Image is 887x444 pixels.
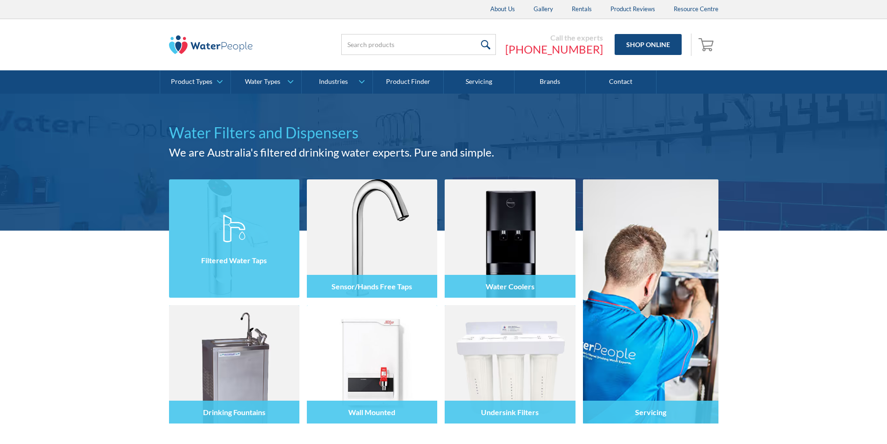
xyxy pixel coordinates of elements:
a: [PHONE_NUMBER] [505,42,603,56]
h4: Wall Mounted [348,408,395,417]
h4: Sensor/Hands Free Taps [332,282,412,291]
a: Shop Online [615,34,682,55]
h4: Undersink Filters [481,408,539,417]
img: shopping cart [698,37,716,52]
div: Product Types [171,78,212,86]
img: Filtered Water Taps [169,179,299,298]
h4: Filtered Water Taps [201,256,267,265]
a: Open empty cart [696,34,718,56]
h4: Drinking Fountains [203,408,265,417]
div: Water Types [245,78,280,86]
a: Servicing [444,70,515,94]
a: Brands [515,70,585,94]
img: Drinking Fountains [169,305,299,424]
img: Wall Mounted [307,305,437,424]
img: Water Coolers [445,179,575,298]
a: Servicing [583,179,718,424]
input: Search products [341,34,496,55]
a: Water Types [231,70,301,94]
a: Product Finder [373,70,444,94]
div: Industries [319,78,348,86]
a: Industries [302,70,372,94]
h4: Servicing [635,408,666,417]
a: Product Types [160,70,230,94]
img: The Water People [169,35,253,54]
a: Contact [586,70,657,94]
h4: Water Coolers [486,282,535,291]
div: Call the experts [505,33,603,42]
img: Sensor/Hands Free Taps [307,179,437,298]
img: Undersink Filters [445,305,575,424]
